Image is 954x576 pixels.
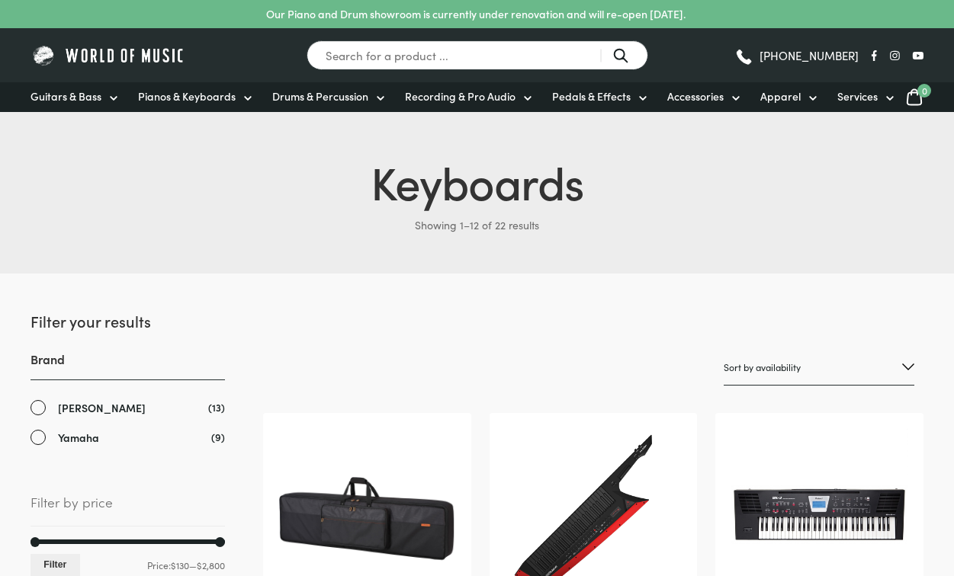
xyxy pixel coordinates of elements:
span: Guitars & Bass [31,88,101,104]
span: Pedals & Effects [552,88,631,104]
a: [PERSON_NAME] [31,399,225,417]
div: Brand [31,350,225,446]
span: Pianos & Keyboards [138,88,236,104]
span: $130 [171,558,189,571]
span: [PERSON_NAME] [58,399,146,417]
a: [PHONE_NUMBER] [734,44,859,67]
span: Filter by price [31,491,225,526]
p: Our Piano and Drum showroom is currently under renovation and will re-open [DATE]. [266,6,686,22]
a: Yamaha [31,429,225,446]
select: Shop order [724,350,914,386]
h2: Filter your results [31,310,225,331]
input: Search for a product ... [307,40,648,70]
img: World of Music [31,43,187,67]
span: $2,800 [197,558,225,571]
span: Recording & Pro Audio [405,88,516,104]
iframe: Chat with our support team [733,408,954,576]
button: Filter [31,554,80,576]
span: Services [837,88,878,104]
span: (13) [208,399,225,415]
span: Drums & Percussion [272,88,368,104]
h1: Keyboards [31,149,923,213]
span: 0 [917,84,931,98]
span: Apparel [760,88,801,104]
h3: Brand [31,350,225,380]
div: Price: — [31,554,225,576]
span: Yamaha [58,429,99,446]
span: (9) [211,429,225,445]
span: Accessories [667,88,724,104]
span: [PHONE_NUMBER] [760,50,859,61]
p: Showing 1–12 of 22 results [31,213,923,237]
